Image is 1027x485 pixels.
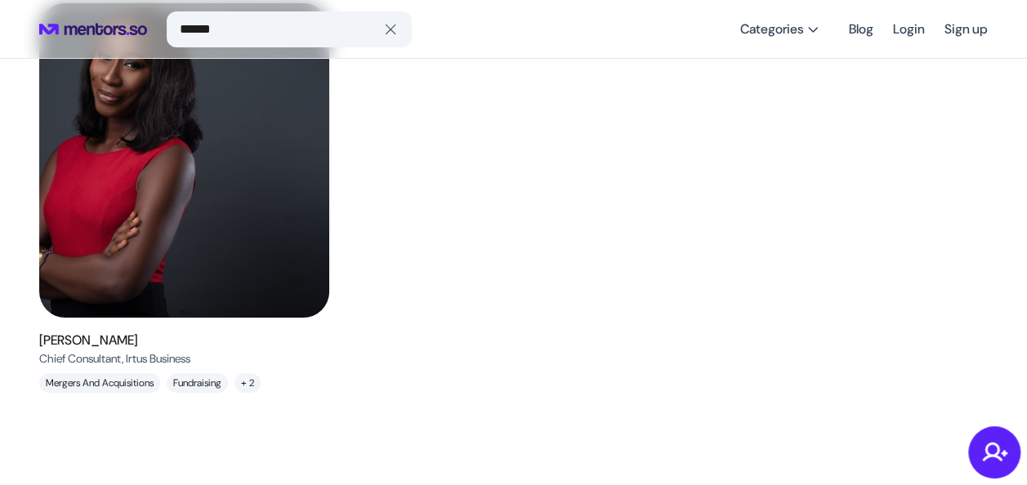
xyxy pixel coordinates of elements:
span: , Irtus Business [122,351,190,366]
a: Sign up [944,15,988,44]
h6: [PERSON_NAME] [39,331,190,350]
a: Login [893,15,925,44]
p: + 2 [234,373,261,393]
p: Mergers and Acquisitions [39,373,160,393]
a: Blog [849,15,873,44]
button: Categories [730,15,829,44]
span: Categories [740,21,803,38]
p: Fundraising [167,373,228,393]
p: Chief Consultant [39,350,190,367]
img: Tamara Posibi [39,3,329,318]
